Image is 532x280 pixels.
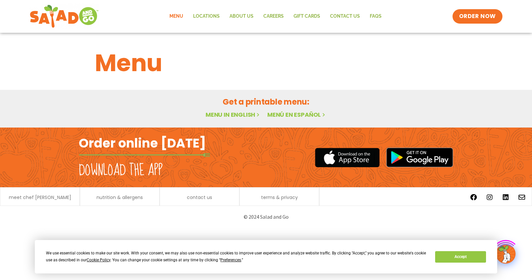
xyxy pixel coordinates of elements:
[435,251,486,263] button: Accept
[187,195,212,200] a: contact us
[95,96,437,108] h2: Get a printable menu:
[9,195,71,200] a: meet chef [PERSON_NAME]
[315,147,380,168] img: appstore
[365,9,387,24] a: FAQs
[46,250,427,264] div: We use essential cookies to make our site work. With your consent, we may also use non-essential ...
[30,3,99,30] img: new-SAG-logo-768×292
[220,258,241,262] span: Preferences
[35,240,497,273] div: Cookie Consent Prompt
[79,135,206,151] h2: Order online [DATE]
[289,9,325,24] a: GIFT CARDS
[261,195,298,200] a: terms & privacy
[97,195,143,200] a: nutrition & allergens
[386,148,453,167] img: google_play
[325,9,365,24] a: Contact Us
[453,9,502,24] a: ORDER NOW
[165,9,188,24] a: Menu
[206,110,261,119] a: Menu in English
[188,9,225,24] a: Locations
[459,12,496,20] span: ORDER NOW
[79,161,163,180] h2: Download the app
[225,9,258,24] a: About Us
[95,45,437,81] h1: Menu
[87,258,110,262] span: Cookie Policy
[82,212,450,221] p: © 2024 Salad and Go
[165,9,387,24] nav: Menu
[267,110,326,119] a: Menú en español
[79,153,210,157] img: fork
[258,9,289,24] a: Careers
